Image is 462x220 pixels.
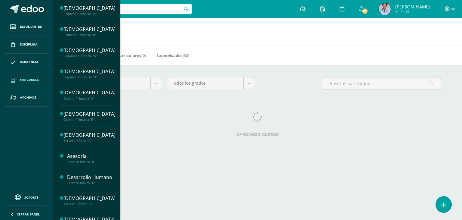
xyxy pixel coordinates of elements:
[67,181,113,185] div: Tercero Básico "B"
[67,153,113,164] a: AsesoríaTercero Básico "B"
[156,51,189,60] a: Supervisados(30)
[183,53,189,58] span: (30)
[63,5,115,16] a: [DEMOGRAPHIC_DATA]Primero Primaria "A"
[67,174,113,185] a: Desarrollo HumanoTercero Básico "B"
[63,195,115,206] a: [DEMOGRAPHIC_DATA]Tercero Básico "B"
[63,118,115,122] div: Quinto Primaria "B"
[63,54,115,58] div: Segundo Primaria "A"
[67,174,113,181] div: Desarrollo Humano
[67,160,113,164] div: Tercero Básico "B"
[63,26,115,33] div: [DEMOGRAPHIC_DATA]
[395,4,430,10] span: [PERSON_NAME]
[63,47,115,58] a: [DEMOGRAPHIC_DATA]Segundo Primaria "A"
[63,111,115,118] div: [DEMOGRAPHIC_DATA]
[63,195,115,202] div: [DEMOGRAPHIC_DATA]
[63,139,115,143] div: Tercero Básico "A"
[63,96,115,101] div: Quinto Primaria "A"
[63,89,115,96] div: [DEMOGRAPHIC_DATA]
[20,77,39,82] span: Mis cursos
[63,12,115,16] div: Primero Primaria "A"
[17,212,40,216] span: Cerrar panel
[63,33,115,37] div: Primero Primaria "B"
[63,202,115,206] div: Tercero Básico "B"
[141,53,146,58] span: (0)
[63,132,115,143] a: [DEMOGRAPHIC_DATA]Tercero Básico "A"
[5,36,48,54] a: Disciplina
[172,77,239,89] span: Todos los grados
[362,8,368,14] span: 63
[20,95,36,100] span: Archivos
[63,5,115,12] div: [DEMOGRAPHIC_DATA]
[167,77,255,89] a: Todos los grados
[395,9,430,14] span: Mi Perfil
[7,193,46,201] a: Soporte
[57,4,192,14] input: Busca un usuario...
[24,195,38,200] span: Soporte
[20,42,38,47] span: Disciplina
[20,24,42,29] span: Estudiantes
[63,68,115,75] div: [DEMOGRAPHIC_DATA]
[63,132,115,139] div: [DEMOGRAPHIC_DATA]
[5,54,48,71] a: Asistencia
[322,77,441,89] input: Busca el curso aquí...
[5,18,48,36] a: Estudiantes
[63,111,115,122] a: [DEMOGRAPHIC_DATA]Quinto Primaria "B"
[63,26,115,37] a: [DEMOGRAPHIC_DATA]Primero Primaria "B"
[74,132,441,137] label: Cargando cursos
[63,89,115,100] a: [DEMOGRAPHIC_DATA]Quinto Primaria "A"
[99,51,146,60] a: Mis Extracurriculares(0)
[379,3,391,15] img: f7d43da7d4b76873f72a158759d9652e.png
[5,71,48,89] a: Mis cursos
[63,75,115,79] div: Segundo Primaria "B"
[63,68,115,79] a: [DEMOGRAPHIC_DATA]Segundo Primaria "B"
[20,60,38,64] span: Asistencia
[5,89,48,107] a: Archivos
[67,153,113,160] div: Asesoría
[63,47,115,54] div: [DEMOGRAPHIC_DATA]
